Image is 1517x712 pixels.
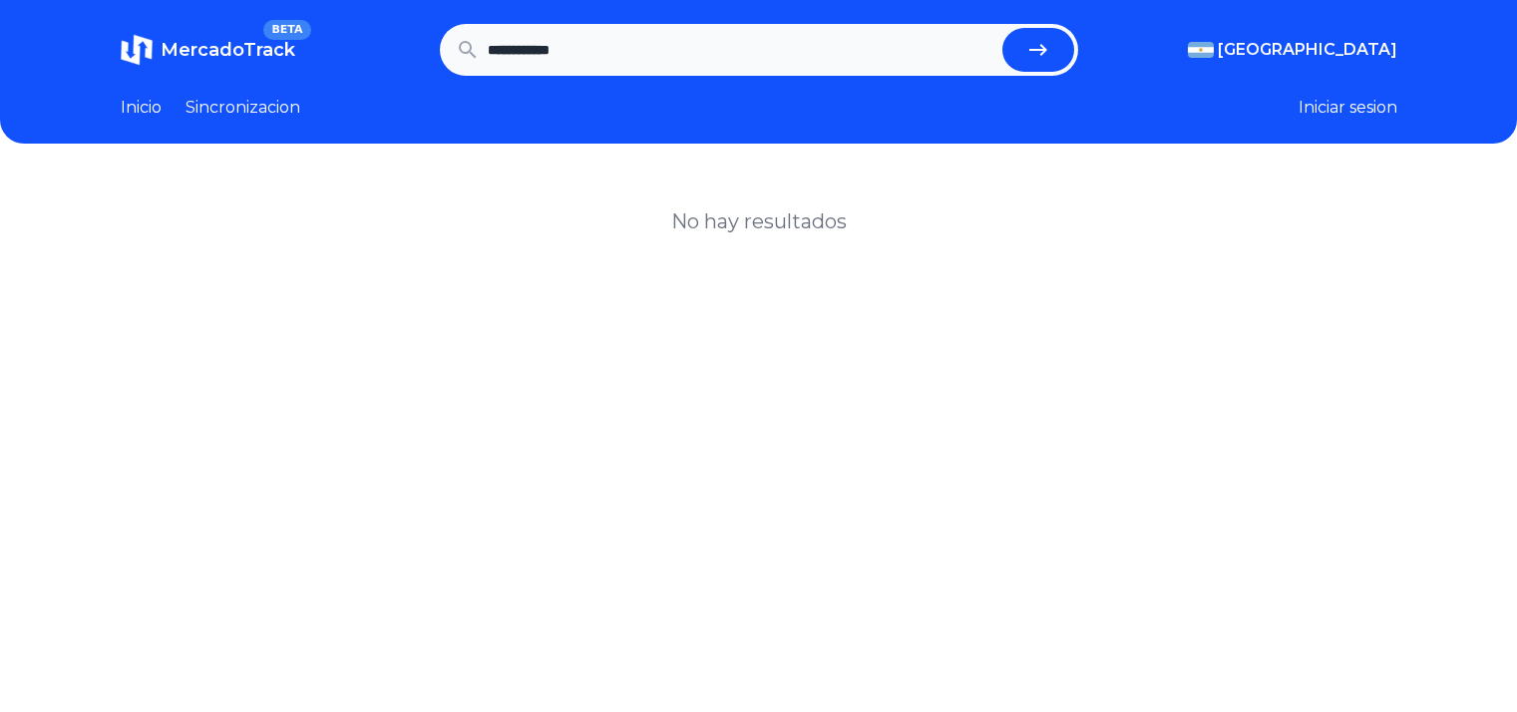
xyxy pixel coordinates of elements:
[671,207,847,235] h1: No hay resultados
[186,96,300,120] a: Sincronizacion
[263,20,310,40] span: BETA
[121,96,162,120] a: Inicio
[1188,38,1397,62] button: [GEOGRAPHIC_DATA]
[121,34,153,66] img: MercadoTrack
[121,34,295,66] a: MercadoTrackBETA
[1299,96,1397,120] button: Iniciar sesion
[161,39,295,61] span: MercadoTrack
[1188,42,1214,58] img: Argentina
[1218,38,1397,62] span: [GEOGRAPHIC_DATA]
